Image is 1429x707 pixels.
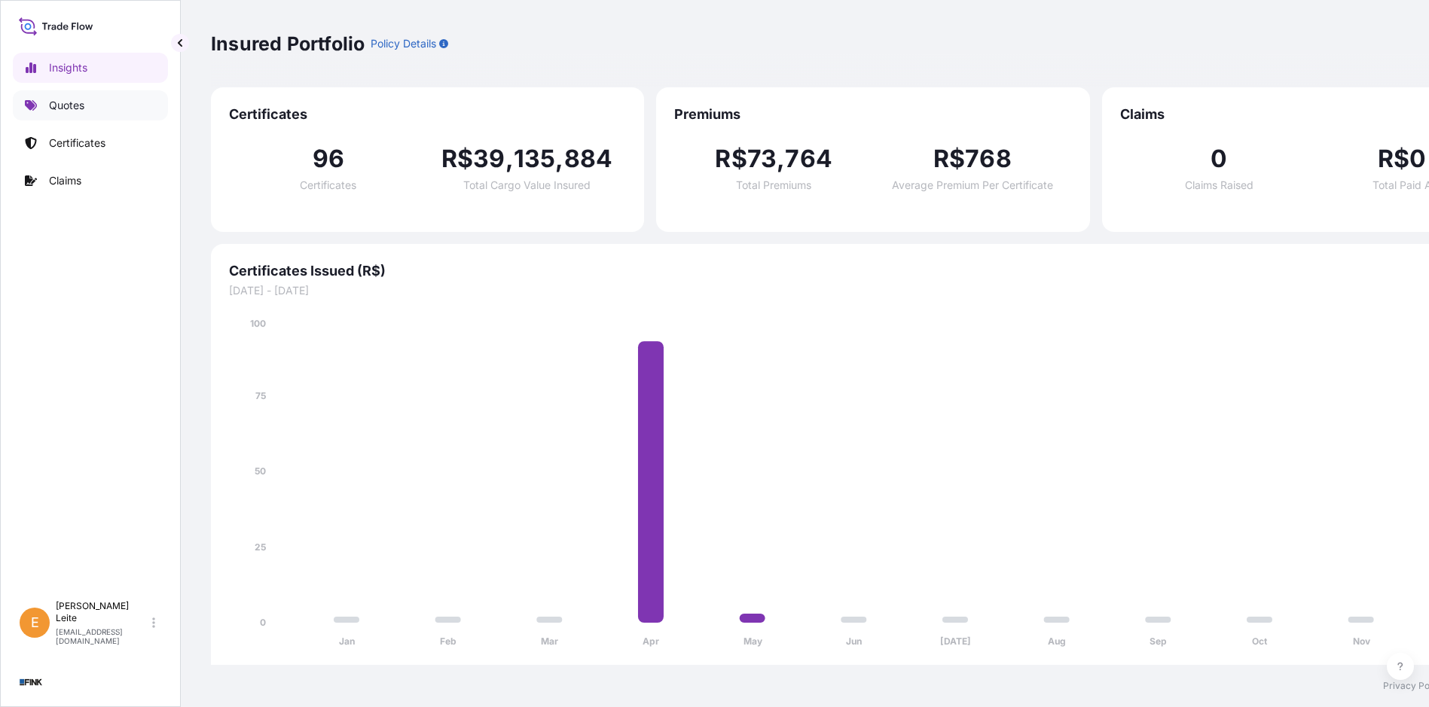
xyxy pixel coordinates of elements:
[441,147,473,171] span: R$
[49,98,84,113] p: Quotes
[49,60,87,75] p: Insights
[229,105,626,123] span: Certificates
[940,635,971,647] tspan: [DATE]
[49,173,81,188] p: Claims
[747,147,777,171] span: 73
[892,180,1053,190] span: Average Premium Per Certificate
[933,147,965,171] span: R$
[674,105,1071,123] span: Premiums
[564,147,613,171] span: 884
[965,147,1012,171] span: 768
[56,600,149,624] p: [PERSON_NAME] Leite
[211,32,365,56] p: Insured Portfolio
[255,465,266,477] tspan: 50
[463,180,591,190] span: Total Cargo Value Insured
[31,615,39,630] span: E
[785,147,832,171] span: 764
[1378,147,1409,171] span: R$
[1048,635,1066,647] tspan: Aug
[643,635,659,647] tspan: Apr
[19,670,43,694] img: organization-logo
[1353,635,1371,647] tspan: Nov
[371,36,436,51] p: Policy Details
[255,541,266,553] tspan: 25
[13,53,168,83] a: Insights
[744,635,763,647] tspan: May
[440,635,456,647] tspan: Feb
[13,128,168,158] a: Certificates
[736,180,811,190] span: Total Premiums
[555,147,563,171] span: ,
[339,635,355,647] tspan: Jan
[300,180,356,190] span: Certificates
[505,147,514,171] span: ,
[514,147,556,171] span: 135
[1150,635,1167,647] tspan: Sep
[473,147,505,171] span: 39
[313,147,344,171] span: 96
[777,147,785,171] span: ,
[541,635,558,647] tspan: Mar
[255,390,266,401] tspan: 75
[13,166,168,196] a: Claims
[260,617,266,628] tspan: 0
[1409,147,1426,171] span: 0
[1211,147,1227,171] span: 0
[49,136,105,151] p: Certificates
[1252,635,1268,647] tspan: Oct
[715,147,747,171] span: R$
[1185,180,1253,190] span: Claims Raised
[250,318,266,329] tspan: 100
[846,635,862,647] tspan: Jun
[13,90,168,120] a: Quotes
[56,627,149,645] p: [EMAIL_ADDRESS][DOMAIN_NAME]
